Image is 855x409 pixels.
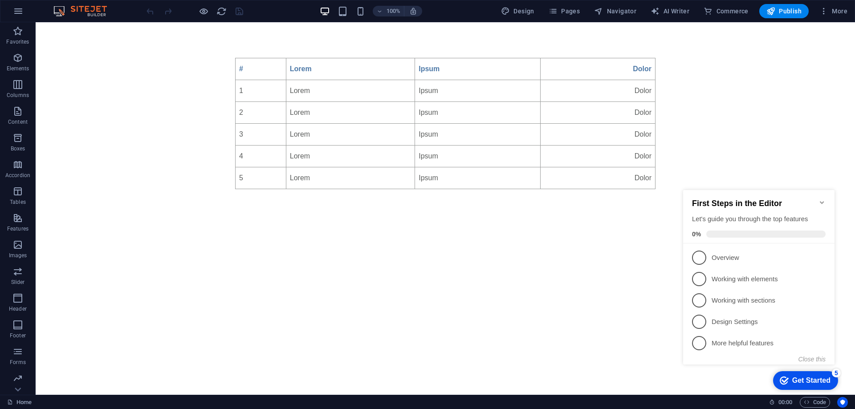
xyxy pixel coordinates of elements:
p: Forms [10,359,26,366]
p: Tables [10,198,26,206]
li: Working with sections [4,111,155,133]
p: Footer [10,332,26,339]
p: Design Settings [32,139,139,148]
li: Design Settings [4,133,155,154]
button: Commerce [700,4,752,18]
h6: Session time [769,397,793,408]
p: Columns [7,92,29,99]
button: 100% [373,6,404,16]
button: Pages [545,4,583,18]
img: Editor Logo [51,6,118,16]
li: More helpful features [4,154,155,175]
p: Working with sections [32,117,139,127]
p: Features [7,225,28,232]
h2: First Steps in the Editor [12,20,146,30]
div: Get Started 5 items remaining, 0% complete [94,193,159,211]
button: reload [216,6,227,16]
button: Close this [119,177,146,184]
span: 00 00 [778,397,792,408]
p: Boxes [11,145,25,152]
div: Minimize checklist [139,20,146,28]
p: More helpful features [32,160,139,170]
span: Navigator [594,7,636,16]
button: More [816,4,851,18]
span: Code [804,397,826,408]
p: Working with elements [32,96,139,105]
div: 5 [152,190,161,199]
p: Images [9,252,27,259]
span: Commerce [704,7,749,16]
div: Let's guide you through the top features [12,36,146,45]
p: Overview [32,75,139,84]
span: Pages [549,7,580,16]
p: Content [8,118,28,126]
span: Design [501,7,534,16]
p: Accordion [5,172,30,179]
p: Slider [11,279,25,286]
li: Working with elements [4,90,155,111]
button: Code [800,397,830,408]
p: Header [9,305,27,312]
span: 0% [12,52,27,59]
button: Click here to leave preview mode and continue editing [198,6,209,16]
span: More [819,7,847,16]
a: Click to cancel selection. Double-click to open Pages [7,397,32,408]
span: Publish [766,7,802,16]
button: AI Writer [647,4,693,18]
div: Design (Ctrl+Alt+Y) [497,4,538,18]
button: Navigator [590,4,640,18]
li: Overview [4,69,155,90]
p: Favorites [6,38,29,45]
span: : [785,399,786,405]
i: On resize automatically adjust zoom level to fit chosen device. [409,7,417,15]
button: Publish [759,4,809,18]
span: AI Writer [651,7,689,16]
p: Elements [7,65,29,72]
i: Reload page [216,6,227,16]
button: Design [497,4,538,18]
div: Get Started [113,198,151,206]
button: Usercentrics [837,397,848,408]
h6: 100% [386,6,400,16]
